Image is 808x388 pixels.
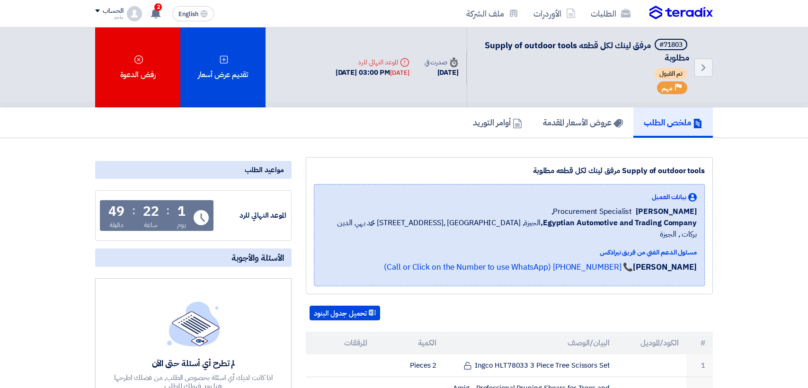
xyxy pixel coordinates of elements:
span: تم القبول [655,68,687,79]
div: ساعة [144,220,158,230]
h5: ملخص الطلب [644,117,702,128]
a: أوامر التوريد [462,107,533,138]
span: Procurement Specialist, [551,206,632,217]
a: ملخص الطلب [633,107,713,138]
h5: أوامر التوريد [473,117,522,128]
th: البيان/الوصف [444,332,617,354]
button: تحميل جدول البنود [310,306,380,321]
div: [DATE] [425,67,459,78]
div: 1 [178,205,186,218]
img: empty_state_list.svg [167,301,220,346]
div: يوم [177,220,186,230]
a: الطلبات [583,2,638,25]
span: الأسئلة والأجوبة [231,252,284,263]
a: 📞 [PHONE_NUMBER] (Call or Click on the Number to use WhatsApp) [384,261,633,273]
td: 1 [686,354,713,377]
div: دقيقة [109,220,124,230]
span: الجيزة, [GEOGRAPHIC_DATA] ,[STREET_ADDRESS] محمد بهي الدين بركات , الجيزة [322,217,697,240]
h5: عروض الأسعار المقدمة [543,117,623,128]
span: English [178,11,198,18]
span: Supply of outdoor tools مرفق لينك لكل قطعه مطلوبة [485,39,689,64]
span: [PERSON_NAME] [636,206,697,217]
div: مسئول الدعم الفني من فريق تيرادكس [322,247,697,257]
img: profile_test.png [127,6,142,21]
div: تقديم عرض أسعار [180,27,266,107]
td: 2 Pieces [375,354,444,377]
th: الكمية [375,332,444,354]
div: الحساب [103,7,123,15]
strong: [PERSON_NAME] [633,261,697,273]
td: Ingco HLT78033 3 Piece Tree Scissors Set [444,354,617,377]
div: : [132,202,135,219]
div: رفض الدعوة [95,27,180,107]
div: [DATE] 03:00 PM [336,67,409,78]
div: الموعد النهائي للرد [336,57,409,67]
div: [DATE] [390,68,409,78]
span: بيانات العميل [652,192,686,202]
div: الموعد النهائي للرد [215,210,286,221]
h5: Supply of outdoor tools مرفق لينك لكل قطعه مطلوبة [479,39,689,63]
div: 49 [108,205,124,218]
th: المرفقات [306,332,375,354]
div: #71803 [659,42,683,48]
div: لم تطرح أي أسئلة حتى الآن [113,358,274,369]
b: Egyptian Automotive and Trading Company, [541,217,697,229]
button: English [172,6,214,21]
th: # [686,332,713,354]
a: الأوردرات [526,2,583,25]
span: 2 [154,3,162,11]
a: ملف الشركة [459,2,526,25]
a: عروض الأسعار المقدمة [533,107,633,138]
div: : [166,202,169,219]
div: Supply of outdoor tools مرفق لينك لكل قطعه مطلوبة [314,165,705,176]
div: ماجد [95,15,123,20]
div: صدرت في [425,57,459,67]
th: الكود/الموديل [617,332,686,354]
div: 22 [143,205,159,218]
span: مهم [662,84,673,93]
div: مواعيد الطلب [95,161,292,179]
img: Teradix logo [649,6,713,20]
